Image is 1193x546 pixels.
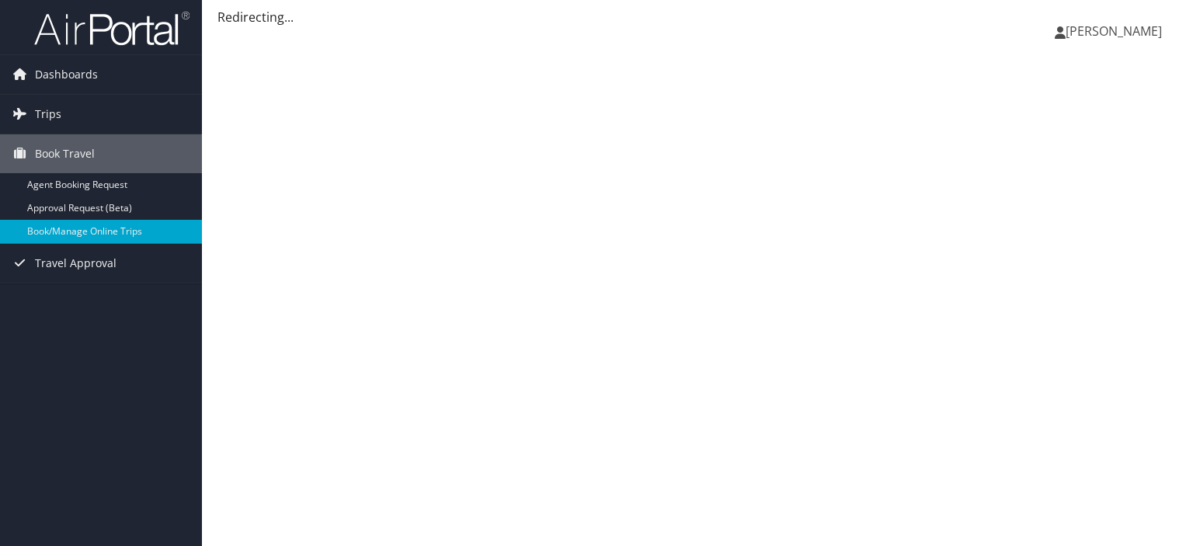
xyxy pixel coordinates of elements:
[35,134,95,173] span: Book Travel
[217,8,1177,26] div: Redirecting...
[35,55,98,94] span: Dashboards
[35,244,117,283] span: Travel Approval
[1066,23,1162,40] span: [PERSON_NAME]
[34,10,190,47] img: airportal-logo.png
[35,95,61,134] span: Trips
[1055,8,1177,54] a: [PERSON_NAME]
